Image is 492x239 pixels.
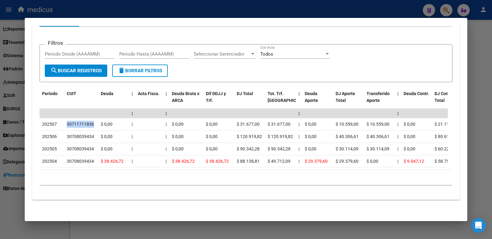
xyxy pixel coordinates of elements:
[367,159,378,164] span: $ 0,00
[129,87,135,114] datatable-header-cell: |
[132,146,133,151] span: |
[299,111,300,116] span: |
[435,134,457,139] span: $ 80.613,21
[265,87,296,114] datatable-header-cell: Tot. Trf. Bruto
[172,134,184,139] span: $ 0,00
[305,134,316,139] span: $ 0,00
[305,122,316,127] span: $ 0,00
[336,91,355,103] span: DJ Aporte Total
[397,111,399,116] span: |
[336,134,358,139] span: $ 40.306,61
[397,122,398,127] span: |
[138,91,159,96] span: Acta Fisca.
[397,159,398,164] span: |
[101,159,124,164] span: $ 38.426,72
[237,134,262,139] span: $ 120.919,82
[101,134,112,139] span: $ 0,00
[42,146,57,151] span: 202505
[163,87,169,114] datatable-header-cell: |
[135,87,163,114] datatable-header-cell: Acta Fisca.
[404,91,429,96] span: Deuda Contr.
[132,111,133,116] span: |
[132,91,133,96] span: |
[172,122,184,127] span: $ 0,00
[206,122,218,127] span: $ 0,00
[132,159,133,164] span: |
[118,68,162,73] span: Borrar Filtros
[367,134,389,139] span: $ 40.306,61
[172,159,195,164] span: $ 38.426,72
[305,146,316,151] span: $ 0,00
[367,91,390,103] span: Transferido Aporte
[166,159,167,164] span: |
[268,159,291,164] span: $ 49.712,09
[237,122,260,127] span: $ 31.677,00
[333,87,364,114] datatable-header-cell: DJ Aporte Total
[397,91,399,96] span: |
[112,65,168,77] button: Borrar Filtros
[268,91,310,103] span: Tot. Trf. [GEOGRAPHIC_DATA]
[432,87,463,114] datatable-header-cell: DJ Contr. Total
[268,134,293,139] span: $ 120.919,82
[237,146,260,151] span: $ 90.342,28
[336,122,358,127] span: $ 10.559,00
[237,91,253,96] span: DJ Total
[101,122,112,127] span: $ 0,00
[206,146,218,151] span: $ 0,00
[206,134,218,139] span: $ 0,00
[50,68,102,73] span: Buscar Registros
[206,91,226,103] span: Dif DDJJ y Trf.
[166,91,167,96] span: |
[64,87,98,114] datatable-header-cell: CUIT
[302,87,333,114] datatable-header-cell: Deuda Aporte
[404,159,424,164] span: $ 9.047,12
[435,159,457,164] span: $ 58.759,21
[42,134,57,139] span: 202506
[169,87,203,114] datatable-header-cell: Deuda Bruta x ARCA
[67,121,94,128] div: 30711711836
[42,122,57,127] span: 202507
[67,158,94,165] div: 30708039434
[260,51,273,57] span: Todos
[299,122,299,127] span: |
[395,87,401,114] datatable-header-cell: |
[299,91,300,96] span: |
[296,87,302,114] datatable-header-cell: |
[40,87,64,114] datatable-header-cell: Período
[118,67,125,74] mat-icon: delete
[42,91,57,96] span: Período
[42,159,57,164] span: 202504
[435,146,457,151] span: $ 60.228,19
[237,159,260,164] span: $ 88.138,81
[166,134,167,139] span: |
[67,145,94,153] div: 30708039434
[203,87,234,114] datatable-header-cell: Dif DDJJ y Trf.
[367,146,389,151] span: $ 30.114,09
[435,122,457,127] span: $ 21.118,00
[132,122,133,127] span: |
[194,51,250,57] span: Seleccionar Gerenciador
[401,87,432,114] datatable-header-cell: Deuda Contr.
[299,159,299,164] span: |
[234,87,265,114] datatable-header-cell: DJ Total
[367,122,389,127] span: $ 10.559,00
[45,65,107,77] button: Buscar Registros
[305,91,318,103] span: Deuda Aporte
[67,91,76,96] span: CUIT
[364,87,395,114] datatable-header-cell: Transferido Aporte
[166,146,167,151] span: |
[268,146,291,151] span: $ 90.342,28
[397,134,398,139] span: |
[305,159,328,164] span: $ 29.379,60
[471,218,486,233] div: Open Intercom Messenger
[404,146,415,151] span: $ 0,00
[404,122,415,127] span: $ 0,00
[67,133,94,140] div: 30708039434
[206,159,229,164] span: $ 38.426,72
[166,122,167,127] span: |
[336,146,358,151] span: $ 30.114,09
[98,87,129,114] datatable-header-cell: Deuda
[50,67,58,74] mat-icon: search
[397,146,398,151] span: |
[299,146,299,151] span: |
